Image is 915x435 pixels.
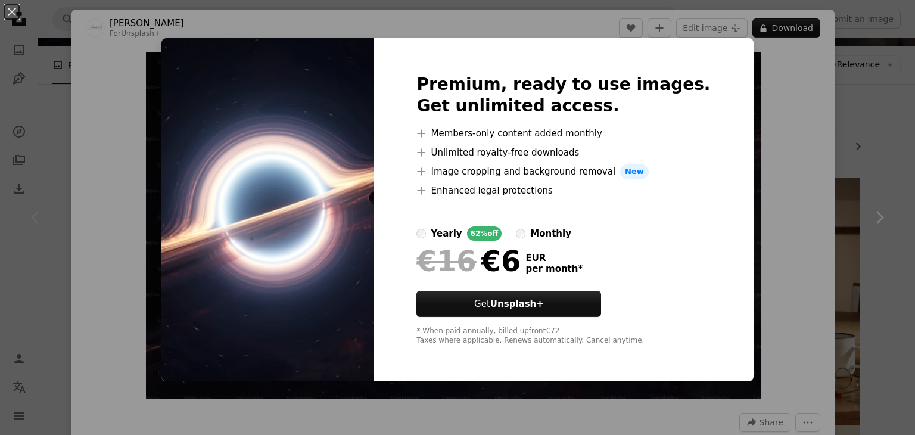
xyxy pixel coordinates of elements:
div: * When paid annually, billed upfront €72 Taxes where applicable. Renews automatically. Cancel any... [416,327,710,346]
strong: Unsplash+ [490,299,544,309]
li: Enhanced legal protections [416,184,710,198]
li: Members-only content added monthly [416,126,710,141]
li: Unlimited royalty-free downloads [416,145,710,160]
div: €6 [416,246,521,276]
span: €16 [416,246,476,276]
div: 62% off [467,226,502,241]
div: monthly [530,226,571,241]
span: New [620,164,649,179]
span: per month * [525,263,583,274]
img: premium_photo-1690571200236-0f9098fc6ca9 [161,38,374,381]
button: GetUnsplash+ [416,291,601,317]
span: EUR [525,253,583,263]
input: yearly62%off [416,229,426,238]
div: yearly [431,226,462,241]
input: monthly [516,229,525,238]
h2: Premium, ready to use images. Get unlimited access. [416,74,710,117]
li: Image cropping and background removal [416,164,710,179]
